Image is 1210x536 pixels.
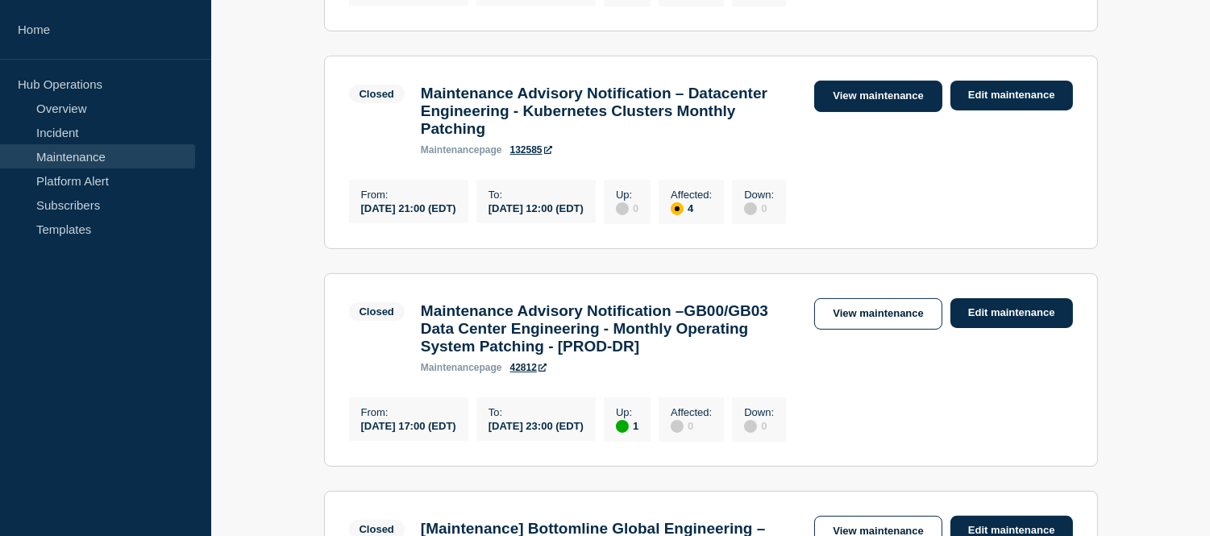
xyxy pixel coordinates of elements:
div: [DATE] 23:00 (EDT) [489,418,584,432]
div: 0 [616,201,638,215]
a: 132585 [510,144,552,156]
p: page [421,362,502,373]
div: 4 [671,201,712,215]
p: From : [361,189,456,201]
p: Affected : [671,189,712,201]
p: To : [489,189,584,201]
a: 42812 [510,362,547,373]
div: [DATE] 12:00 (EDT) [489,201,584,214]
p: Up : [616,189,638,201]
p: Affected : [671,406,712,418]
a: View maintenance [814,81,942,112]
div: 0 [744,418,774,433]
div: disabled [616,202,629,215]
div: Closed [360,523,394,535]
div: disabled [744,202,757,215]
a: View maintenance [814,298,942,330]
div: affected [671,202,684,215]
a: Edit maintenance [950,298,1073,328]
p: To : [489,406,584,418]
span: maintenance [421,144,480,156]
div: disabled [671,420,684,433]
div: Closed [360,305,394,318]
div: 0 [671,418,712,433]
p: From : [361,406,456,418]
div: disabled [744,420,757,433]
div: [DATE] 17:00 (EDT) [361,418,456,432]
h3: Maintenance Advisory Notification – Datacenter Engineering - Kubernetes Clusters Monthly Patching [421,85,799,138]
div: 1 [616,418,638,433]
h3: Maintenance Advisory Notification –GB00/GB03 Data Center Engineering - Monthly Operating System P... [421,302,799,355]
div: [DATE] 21:00 (EDT) [361,201,456,214]
p: Up : [616,406,638,418]
div: 0 [744,201,774,215]
p: page [421,144,502,156]
div: Closed [360,88,394,100]
div: up [616,420,629,433]
p: Down : [744,189,774,201]
a: Edit maintenance [950,81,1073,110]
span: maintenance [421,362,480,373]
p: Down : [744,406,774,418]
